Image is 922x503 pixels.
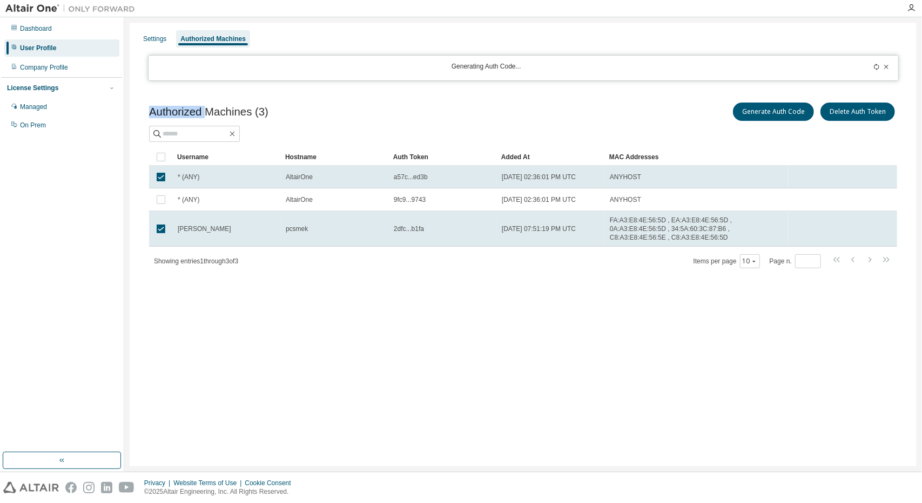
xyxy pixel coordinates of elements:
[393,148,493,166] div: Auth Token
[394,225,424,233] span: 2dfc...b1fa
[154,257,238,265] span: Showing entries 1 through 3 of 3
[610,216,783,242] span: FA:A3:E8:4E:56:5D , EA:A3:E8:4E:56:5D , 0A:A3:E8:4E:56:5D , 34:5A:60:3C:87:B6 , C8:A3:E8:4E:56:5E...
[119,482,134,493] img: youtube.svg
[820,103,895,121] button: Delete Auth Token
[610,173,641,181] span: ANYHOST
[83,482,95,493] img: instagram.svg
[5,3,140,14] img: Altair One
[144,487,298,497] p: © 2025 Altair Engineering, Inc. All Rights Reserved.
[286,225,308,233] span: pcsmek
[610,195,641,204] span: ANYHOST
[394,173,428,181] span: a57c...ed3b
[173,479,245,487] div: Website Terms of Use
[143,35,166,43] div: Settings
[101,482,112,493] img: linkedin.svg
[609,148,784,166] div: MAC Addresses
[285,148,385,166] div: Hostname
[20,44,56,52] div: User Profile
[20,24,52,33] div: Dashboard
[286,173,313,181] span: AltairOne
[180,35,246,43] div: Authorized Machines
[502,195,576,204] span: [DATE] 02:36:01 PM UTC
[501,148,601,166] div: Added At
[502,225,576,233] span: [DATE] 07:51:19 PM UTC
[7,84,58,92] div: License Settings
[770,254,821,268] span: Page n.
[694,254,760,268] span: Items per page
[245,479,297,487] div: Cookie Consent
[502,173,576,181] span: [DATE] 02:36:01 PM UTC
[20,63,68,72] div: Company Profile
[177,148,277,166] div: Username
[144,479,173,487] div: Privacy
[155,62,818,74] div: Generating Auth Code...
[178,173,200,181] span: * (ANY)
[286,195,313,204] span: AltairOne
[20,103,47,111] div: Managed
[3,482,59,493] img: altair_logo.svg
[20,121,46,130] div: On Prem
[178,225,231,233] span: [PERSON_NAME]
[149,106,268,118] span: Authorized Machines (3)
[65,482,77,493] img: facebook.svg
[178,195,200,204] span: * (ANY)
[394,195,426,204] span: 9fc9...9743
[743,257,757,266] button: 10
[733,103,814,121] button: Generate Auth Code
